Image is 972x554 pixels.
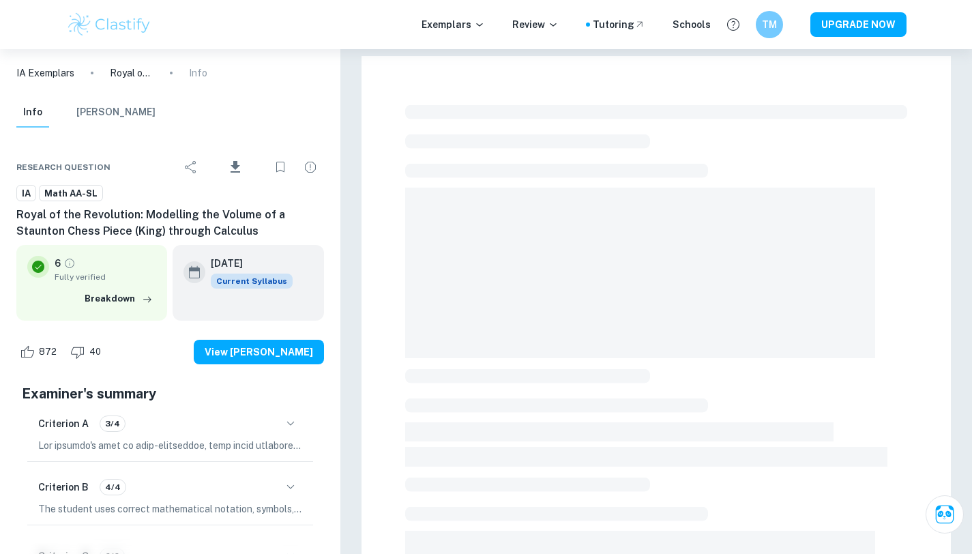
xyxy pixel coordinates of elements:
p: Lor ipsumdo's amet co adip-elitseddoe, temp incid utlabore etdolorem al enimadminimv, quis, nos e... [38,438,302,453]
p: The student uses correct mathematical notation, symbols, and terminology consistently and accurat... [38,501,302,516]
span: Current Syllabus [211,274,293,289]
h5: Examiner's summary [22,383,319,404]
span: 40 [82,345,108,359]
a: Math AA-SL [39,185,103,202]
h6: [DATE] [211,256,282,271]
h6: Royal of the Revolution: Modelling the Volume of a Staunton Chess Piece (King) through Calculus [16,207,324,239]
a: IA Exemplars [16,65,74,81]
button: Ask Clai [926,495,964,534]
button: UPGRADE NOW [810,12,907,37]
div: This exemplar is based on the current syllabus. Feel free to refer to it for inspiration/ideas wh... [211,274,293,289]
div: Like [16,341,64,363]
span: 872 [31,345,64,359]
div: Dislike [67,341,108,363]
div: Report issue [297,154,324,181]
span: 3/4 [100,418,125,430]
p: Info [189,65,207,81]
span: IA [17,187,35,201]
button: Info [16,98,49,128]
div: Share [177,154,205,181]
div: Bookmark [267,154,294,181]
a: Tutoring [593,17,645,32]
span: Research question [16,161,111,173]
span: Fully verified [55,271,156,283]
a: Grade fully verified [63,257,76,269]
button: Help and Feedback [722,13,745,36]
p: 6 [55,256,61,271]
h6: Criterion A [38,416,89,431]
button: TM [756,11,783,38]
h6: TM [761,17,777,32]
p: Exemplars [422,17,485,32]
a: IA [16,185,36,202]
button: Breakdown [81,289,156,309]
p: Royal of the Revolution: Modelling the Volume of a Staunton Chess Piece (King) through Calculus [110,65,153,81]
div: Download [207,149,264,185]
h6: Criterion B [38,480,89,495]
p: Review [512,17,559,32]
span: Math AA-SL [40,187,102,201]
img: Clastify logo [66,11,153,38]
button: [PERSON_NAME] [76,98,156,128]
button: View [PERSON_NAME] [194,340,324,364]
a: Schools [673,17,711,32]
span: 4/4 [100,481,126,493]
